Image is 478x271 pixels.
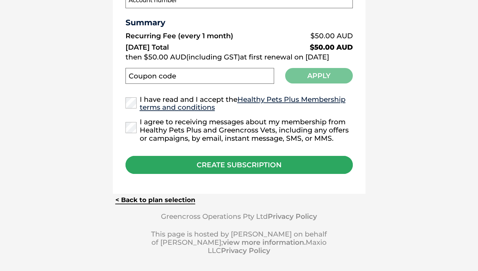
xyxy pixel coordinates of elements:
td: [DATE] Total [126,42,287,52]
label: I agree to receiving messages about my membership from Healthy Pets Plus and Greencross Vets, inc... [126,118,353,142]
h3: Summary [126,18,353,27]
a: Healthy Pets Plus Membership terms and conditions [140,95,346,112]
a: < Back to plan selection [115,196,195,204]
div: CREATE SUBSCRIPTION [126,156,353,174]
a: Privacy Policy [221,246,270,255]
button: Apply [285,68,353,83]
label: I have read and I accept the [126,95,353,112]
span: (including GST) [186,53,240,61]
td: then $50.00 AUD at first renewal on [DATE] [126,52,353,63]
input: I have read and I accept theHealthy Pets Plus Membership terms and conditions [126,97,137,108]
label: Coupon code [129,72,176,80]
input: I agree to receiving messages about my membership from Healthy Pets Plus and Greencross Vets, inc... [126,122,137,133]
div: Greencross Operations Pty Ltd [148,212,331,227]
td: $50.00 AUD [287,30,352,42]
td: Recurring Fee (every 1 month) [126,30,287,42]
div: This page is hosted by [PERSON_NAME] on behalf of [PERSON_NAME]; Maxio LLC [148,227,331,255]
td: $50.00 AUD [287,42,352,52]
a: Privacy Policy [268,212,317,221]
a: view more information. [223,238,306,247]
